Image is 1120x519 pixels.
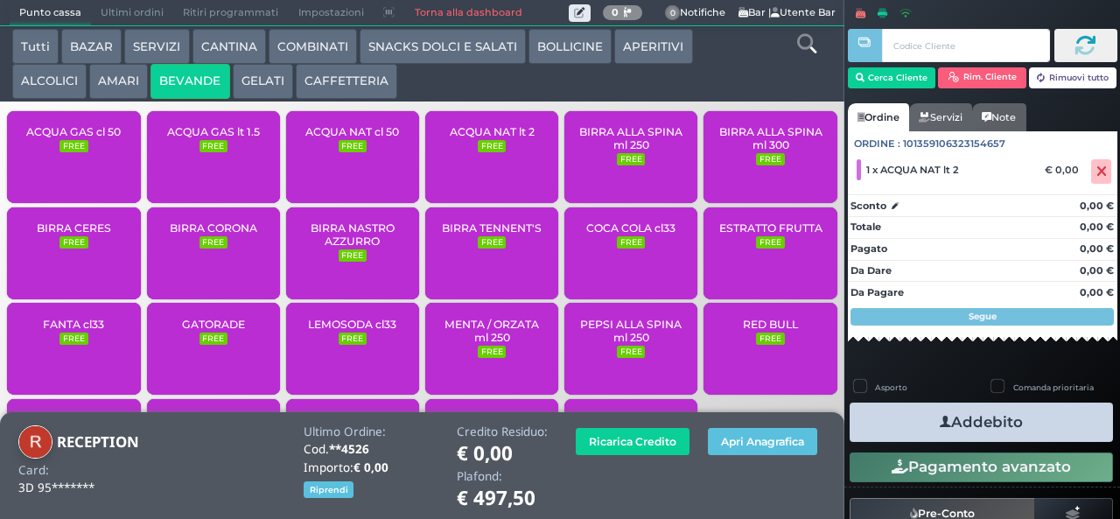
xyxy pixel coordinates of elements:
[457,425,548,438] h4: Credito Residuo:
[850,286,904,298] strong: Da Pagare
[617,236,645,249] small: FREE
[1080,286,1114,298] strong: 0,00 €
[1080,242,1114,255] strong: 0,00 €
[665,5,681,21] span: 0
[875,382,907,393] label: Asporto
[59,140,87,152] small: FREE
[1080,264,1114,277] strong: 0,00 €
[478,236,506,249] small: FREE
[478,346,506,358] small: FREE
[304,425,438,438] h4: Ultimo Ordine:
[854,137,900,151] span: Ordine :
[850,199,886,214] strong: Sconto
[617,153,645,165] small: FREE
[617,346,645,358] small: FREE
[457,487,548,509] h1: € 497,50
[478,140,506,152] small: FREE
[173,1,288,25] span: Ritiri programmati
[59,333,87,345] small: FREE
[304,443,438,456] h4: Cod.
[269,29,357,64] button: COMBINATI
[708,428,817,455] button: Apri Anagrafica
[339,140,367,152] small: FREE
[305,125,399,138] span: ACQUA NAT cl 50
[353,459,388,475] b: € 0,00
[850,221,881,233] strong: Totale
[743,318,798,331] span: RED BULL
[528,29,612,64] button: BOLLICINE
[12,64,87,99] button: ALCOLICI
[18,464,49,477] h4: Card:
[124,29,189,64] button: SERVIZI
[296,64,397,99] button: CAFFETTERIA
[850,403,1113,442] button: Addebito
[1080,200,1114,212] strong: 0,00 €
[586,221,675,235] span: COCA COLA cl33
[170,221,257,235] span: BIRRA CORONA
[37,221,111,235] span: BIRRA CERES
[18,425,52,459] img: RECEPTION
[304,461,438,474] h4: Importo:
[167,125,260,138] span: ACQUA GAS lt 1.5
[848,67,936,88] button: Cerca Cliente
[91,1,173,25] span: Ultimi ordini
[301,221,405,248] span: BIRRA NASTRO AZZURRO
[59,236,87,249] small: FREE
[289,1,374,25] span: Impostazioni
[1042,164,1088,176] div: € 0,00
[969,311,997,322] strong: Segue
[12,29,59,64] button: Tutti
[576,428,689,455] button: Ricarica Credito
[457,443,548,465] h1: € 0,00
[360,29,526,64] button: SNACKS DOLCI E SALATI
[199,140,227,152] small: FREE
[308,318,396,331] span: LEMOSODA cl33
[26,125,121,138] span: ACQUA GAS cl 50
[150,64,229,99] button: BEVANDE
[866,164,959,176] span: 1 x ACQUA NAT lt 2
[233,64,293,99] button: GELATI
[450,125,535,138] span: ACQUA NAT lt 2
[57,431,139,452] b: RECEPTION
[579,125,683,151] span: BIRRA ALLA SPINA ml 250
[89,64,148,99] button: AMARI
[850,452,1113,482] button: Pagamento avanzato
[43,318,104,331] span: FANTA cl33
[182,318,245,331] span: GATORADE
[719,221,822,235] span: ESTRATTO FRUTTA
[612,6,619,18] b: 0
[938,67,1026,88] button: Rim. Cliente
[339,249,367,262] small: FREE
[404,1,531,25] a: Torna alla dashboard
[1013,382,1094,393] label: Comanda prioritaria
[718,125,822,151] span: BIRRA ALLA SPINA ml 300
[756,236,784,249] small: FREE
[850,242,887,255] strong: Pagato
[909,103,972,131] a: Servizi
[882,29,1049,62] input: Codice Cliente
[903,137,1005,151] span: 101359106323154657
[756,333,784,345] small: FREE
[579,318,683,344] span: PEPSI ALLA SPINA ml 250
[199,236,227,249] small: FREE
[457,470,548,483] h4: Plafond:
[1029,67,1117,88] button: Rimuovi tutto
[61,29,122,64] button: BAZAR
[442,221,542,235] span: BIRRA TENNENT'S
[850,264,892,277] strong: Da Dare
[1080,221,1114,233] strong: 0,00 €
[199,333,227,345] small: FREE
[10,1,91,25] span: Punto cassa
[304,481,353,498] button: Riprendi
[972,103,1025,131] a: Note
[756,153,784,165] small: FREE
[614,29,692,64] button: APERITIVI
[440,318,544,344] span: MENTA / ORZATA ml 250
[192,29,266,64] button: CANTINA
[848,103,909,131] a: Ordine
[339,333,367,345] small: FREE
